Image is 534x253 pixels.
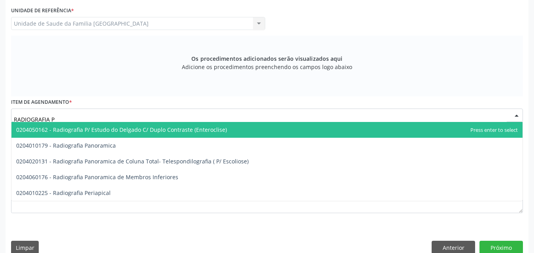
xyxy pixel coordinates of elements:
[16,126,227,133] span: 0204050162 - Radiografia P/ Estudo do Delgado C/ Duplo Contraste (Enteroclise)
[11,5,74,17] label: Unidade de referência
[16,142,116,149] span: 0204010179 - Radiografia Panoramica
[16,157,249,165] span: 0204020131 - Radiografia Panoramica de Coluna Total- Telespondilografia ( P/ Escoliose)
[14,111,507,127] input: Buscar por procedimento
[16,189,111,197] span: 0204010225 - Radiografia Periapical
[11,96,72,109] label: Item de agendamento
[16,173,178,181] span: 0204060176 - Radiografia Panoramica de Membros Inferiores
[191,54,342,63] span: Os procedimentos adicionados serão visualizados aqui
[182,63,352,71] span: Adicione os procedimentos preenchendo os campos logo abaixo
